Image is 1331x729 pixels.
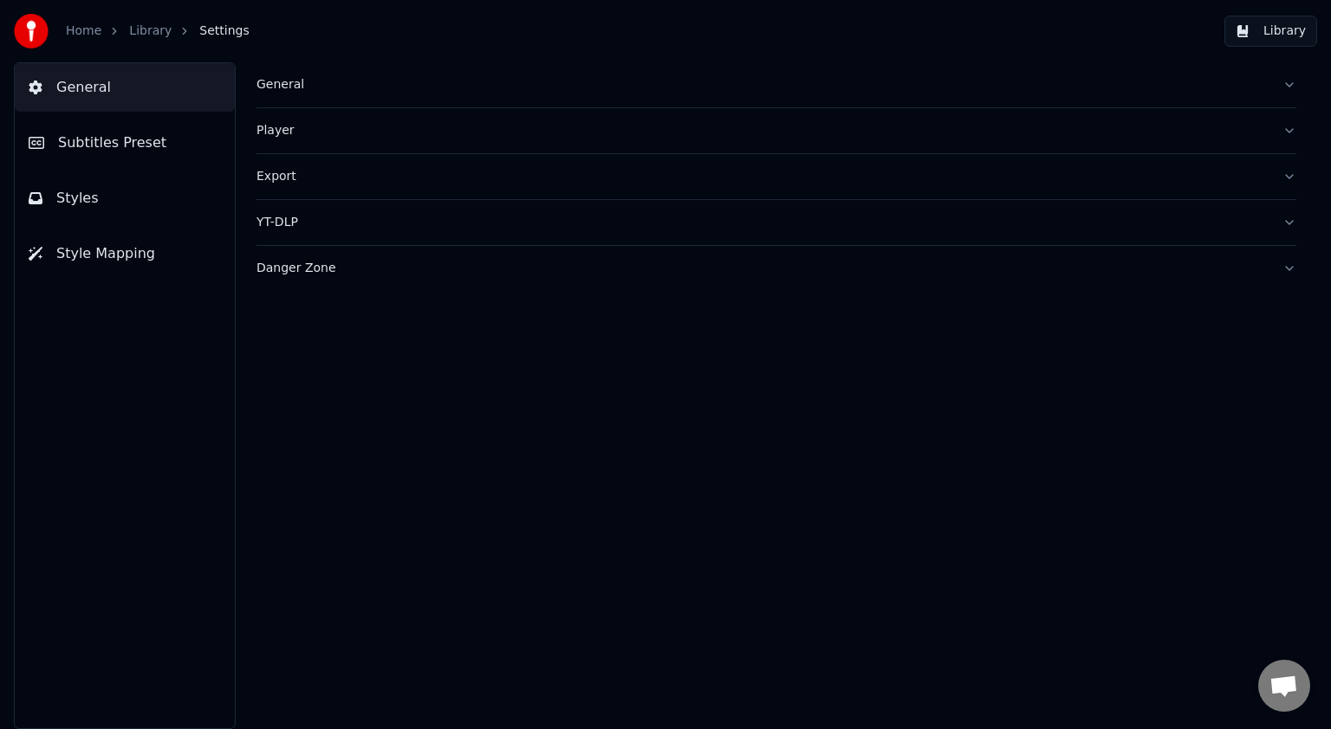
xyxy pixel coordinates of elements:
[1258,660,1310,712] div: Obrolan terbuka
[256,122,1269,139] div: Player
[256,154,1296,199] button: Export
[15,229,235,278] button: Style Mapping
[66,23,250,40] nav: breadcrumb
[199,23,249,40] span: Settings
[256,108,1296,153] button: Player
[15,119,235,167] button: Subtitles Preset
[256,76,1269,94] div: General
[14,14,49,48] img: youka
[256,246,1296,291] button: Danger Zone
[129,23,172,40] a: Library
[58,132,166,153] span: Subtitles Preset
[1224,16,1317,47] button: Library
[15,174,235,223] button: Styles
[15,63,235,112] button: General
[256,200,1296,245] button: YT-DLP
[256,168,1269,185] div: Export
[256,62,1296,107] button: General
[56,188,99,209] span: Styles
[56,243,155,264] span: Style Mapping
[56,77,111,98] span: General
[256,214,1269,231] div: YT-DLP
[256,260,1269,277] div: Danger Zone
[66,23,101,40] a: Home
